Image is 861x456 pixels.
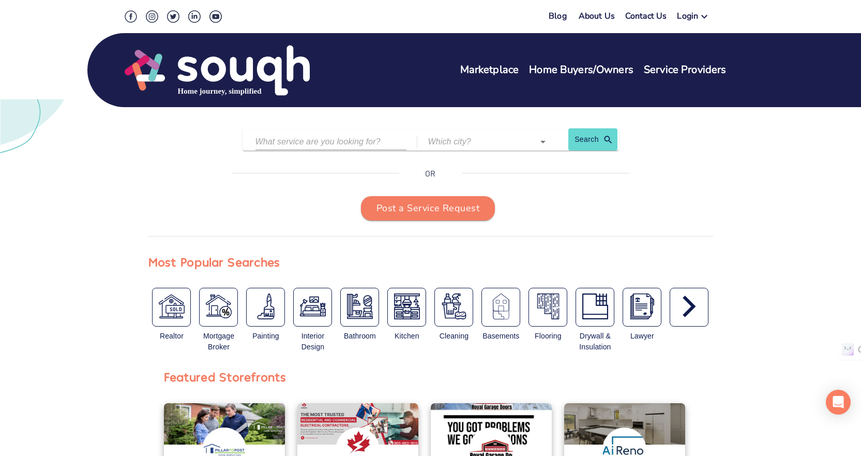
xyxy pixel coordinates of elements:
img: Bathroom Remodeling [347,293,373,319]
div: Mortgage Broker / Agent [195,288,242,357]
button: Kitchen Remodeling [387,288,426,327]
div: Drywall & Insulation [576,331,614,352]
div: Cleaning [434,331,473,342]
div: Flooring [524,288,571,357]
img: Mortgage Broker / Agent [206,293,232,319]
button: Drywall and Insulation [576,288,614,327]
img: Kitchen Remodeling [394,293,420,319]
button: Basements [481,288,520,327]
img: Facebook Social Icon [125,10,137,23]
div: Interior Design [293,331,332,352]
div: Login [677,10,698,25]
img: Flooring [535,293,561,319]
div: Bathroom [340,331,379,342]
img: Basements [488,293,514,319]
div: Lawyer [623,331,661,342]
div: Interior Design Services [289,288,336,357]
a: Service Providers [644,63,727,78]
a: About Us [579,10,615,25]
p: OR [425,167,435,180]
span: Post a Service Request [376,200,479,217]
input: What service are you looking for? [255,134,391,150]
input: Which city? [428,134,520,150]
button: Post a Service Request [361,196,495,221]
img: Painters & Decorators [253,293,279,319]
img: Drywall and Insulation [582,293,608,319]
button: Open [536,135,550,149]
div: Featured Storefronts [164,367,286,387]
img: Souqh Logo [125,44,310,97]
div: Most Popular Searches [148,252,280,272]
button: Cleaning Services [434,288,473,327]
button: Real Estate Lawyer [623,288,661,327]
img: Real Estate Lawyer [629,293,655,319]
div: Kitchen [387,331,426,342]
div: Basements [481,331,520,342]
div: Cleaning Services [430,288,477,357]
div: Painting [246,331,285,342]
div: Realtor [153,331,191,342]
a: Contact Us [625,10,667,25]
button: Flooring [528,288,567,327]
a: Blog [549,10,567,22]
div: Drywall and Insulation [571,288,618,357]
div: Bathroom Remodeling [336,288,383,357]
img: Twitter Social Icon [167,10,179,23]
img: LinkedIn Social Icon [188,10,201,23]
button: Mortgage Broker / Agent [199,288,238,327]
img: Youtube Social Icon [209,10,222,23]
div: Real Estate Broker / Agent [148,288,195,357]
img: Cleaning Services [441,293,467,319]
button: Real Estate Broker / Agent [152,288,191,327]
a: Home Buyers/Owners [529,63,633,78]
div: Flooring [528,331,567,342]
div: Painters & Decorators [242,288,289,357]
div: Kitchen Remodeling [383,288,430,357]
div: Open Intercom Messenger [826,390,851,415]
img: Interior Design Services [300,293,326,319]
button: Painters & Decorators [246,288,285,327]
img: Instagram Social Icon [146,10,158,23]
button: Bathroom Remodeling [340,288,379,327]
div: Basements [477,288,524,357]
div: Mortgage Broker [199,331,238,352]
button: Interior Design Services [293,288,332,327]
a: Marketplace [460,63,519,78]
img: Real Estate Broker / Agent [159,293,185,319]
